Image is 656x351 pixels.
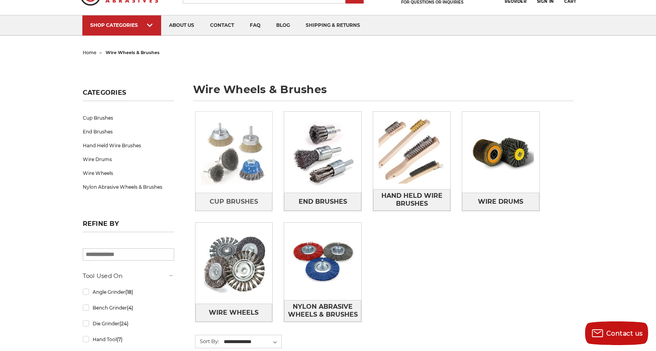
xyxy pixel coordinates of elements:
[83,50,97,55] a: home
[223,336,281,348] select: Sort By:
[83,301,174,315] a: Bench Grinder
[284,114,361,191] img: End Brushes
[284,223,361,300] img: Nylon Abrasive Wheels & Brushes
[193,84,574,101] h1: wire wheels & brushes
[83,271,174,281] h5: Tool Used On
[127,305,133,311] span: (4)
[195,225,273,302] img: Wire Wheels
[462,193,539,210] a: Wire Drums
[202,15,242,36] a: contact
[478,195,523,208] span: Wire Drums
[373,112,450,189] img: Hand Held Wire Brushes
[209,306,258,319] span: Wire Wheels
[284,193,361,210] a: End Brushes
[83,166,174,180] a: Wire Wheels
[606,330,643,337] span: Contact us
[373,189,450,211] a: Hand Held Wire Brushes
[83,332,174,346] a: Hand Tool
[83,125,174,139] a: End Brushes
[284,300,361,322] a: Nylon Abrasive Wheels & Brushes
[299,195,347,208] span: End Brushes
[83,152,174,166] a: Wire Drums
[117,336,123,342] span: (7)
[195,114,273,191] img: Cup Brushes
[83,111,174,125] a: Cup Brushes
[195,193,273,210] a: Cup Brushes
[106,50,160,55] span: wire wheels & brushes
[242,15,268,36] a: faq
[268,15,298,36] a: blog
[83,139,174,152] a: Hand Held Wire Brushes
[374,189,450,210] span: Hand Held Wire Brushes
[195,304,273,321] a: Wire Wheels
[462,114,539,191] img: Wire Drums
[90,22,153,28] div: SHOP CATEGORIES
[83,220,174,232] h5: Refine by
[119,321,128,327] span: (24)
[125,289,133,295] span: (18)
[83,317,174,330] a: Die Grinder
[298,15,368,36] a: shipping & returns
[83,89,174,101] h5: Categories
[161,15,202,36] a: about us
[83,285,174,299] a: Angle Grinder
[284,300,361,321] span: Nylon Abrasive Wheels & Brushes
[83,180,174,194] a: Nylon Abrasive Wheels & Brushes
[585,321,648,345] button: Contact us
[210,195,258,208] span: Cup Brushes
[195,335,219,347] label: Sort By:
